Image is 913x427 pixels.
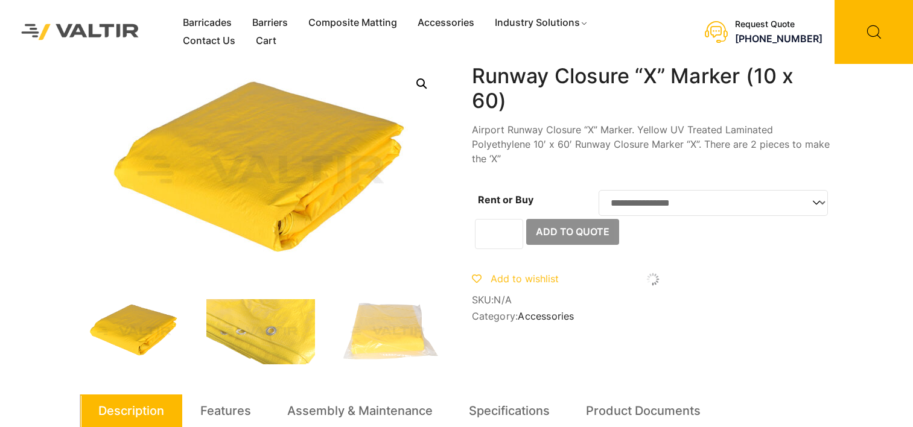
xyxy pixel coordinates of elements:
[469,394,550,427] a: Specifications
[246,32,287,50] a: Cart
[586,394,701,427] a: Product Documents
[200,394,251,427] a: Features
[287,394,433,427] a: Assembly & Maintenance
[485,14,599,32] a: Industry Solutions
[494,294,512,306] span: N/A
[407,14,485,32] a: Accessories
[472,64,834,113] h1: Runway Closure “X” Marker (10 x 60)
[526,219,619,245] button: Add to Quote
[80,299,188,364] img: Taxi_Marker_3Q.jpg
[98,394,164,427] a: Description
[475,219,523,249] input: Product quantity
[173,32,246,50] a: Contact Us
[478,194,533,206] label: Rent or Buy
[173,14,242,32] a: Barricades
[472,294,834,306] span: SKU:
[735,33,822,45] a: [PHONE_NUMBER]
[472,311,834,322] span: Category:
[333,299,442,364] img: Taxi_Marker_2.jpg
[472,122,834,166] p: Airport Runway Closure “X” Marker. Yellow UV Treated Laminated Polyethylene 10′ x 60′ Runway Clos...
[206,299,315,364] img: Taxi_Marker_4.jpg
[735,19,822,30] div: Request Quote
[518,310,574,322] a: Accessories
[9,11,151,52] img: Valtir Rentals
[298,14,407,32] a: Composite Matting
[242,14,298,32] a: Barriers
